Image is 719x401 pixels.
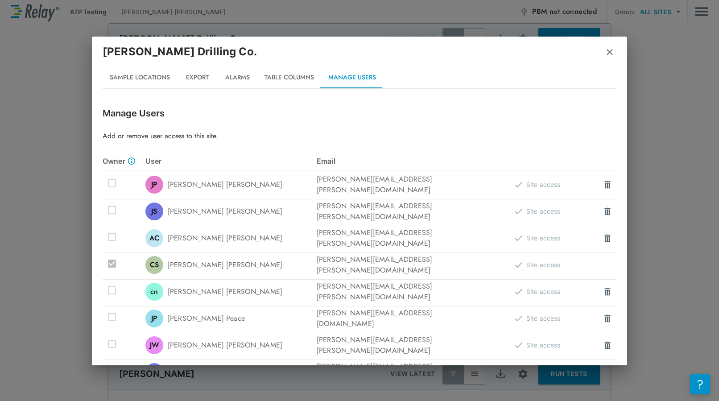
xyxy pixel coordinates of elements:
button: Export [177,67,217,88]
div: [PERSON_NAME] Peace [145,310,317,327]
button: Sample Locations [103,67,177,88]
div: cn [145,283,163,301]
div: Site access [515,313,561,324]
div: JW [145,336,163,354]
div: AC [145,229,163,247]
img: check Icon [515,182,523,188]
button: Manage Users [321,67,383,88]
div: [PERSON_NAME] [PERSON_NAME] [145,336,317,354]
div: Site access [515,340,561,351]
div: [PERSON_NAME] [PERSON_NAME] [145,256,317,274]
div: JP [145,176,163,194]
p: [PERSON_NAME] Drilling Co. [103,44,257,60]
div: [PERSON_NAME] [PERSON_NAME] [145,203,317,220]
img: Drawer Icon [603,234,612,243]
img: check Icon [515,235,523,241]
div: Site access [515,260,561,270]
img: Drawer Icon [603,341,612,350]
div: Site access [515,179,561,190]
img: check Icon [515,289,523,295]
img: check Icon [515,208,523,215]
div: [PERSON_NAME] [PERSON_NAME] [145,363,317,381]
div: [PERSON_NAME][EMAIL_ADDRESS][PERSON_NAME][DOMAIN_NAME] [317,201,488,222]
div: [PERSON_NAME][EMAIL_ADDRESS][PERSON_NAME][DOMAIN_NAME] [317,335,488,356]
div: Owner [103,156,145,166]
img: check Icon [515,342,523,348]
div: JP [145,310,163,327]
div: [PERSON_NAME][EMAIL_ADDRESS][PERSON_NAME][DOMAIN_NAME] [317,174,488,195]
div: Site access [515,286,561,297]
p: Add or remove user access to this site. [103,131,616,141]
button: Table Columns [257,67,321,88]
img: Drawer Icon [603,287,612,296]
img: check Icon [515,262,523,268]
img: Drawer Icon [603,207,612,216]
img: check Icon [515,315,523,322]
iframe: Resource center [690,374,710,394]
button: Alarms [217,67,257,88]
div: CS [145,256,163,274]
div: [PERSON_NAME][EMAIL_ADDRESS][PERSON_NAME][DOMAIN_NAME] [317,227,488,249]
p: Manage Users [103,107,616,120]
div: [PERSON_NAME][EMAIL_ADDRESS][PERSON_NAME][DOMAIN_NAME] [317,361,488,383]
div: Site access [515,233,561,244]
div: JS [145,203,163,220]
div: Email [317,156,488,166]
div: User [145,156,317,166]
div: [PERSON_NAME][EMAIL_ADDRESS][PERSON_NAME][DOMAIN_NAME] [317,281,488,302]
img: Drawer Icon [603,180,612,189]
div: [PERSON_NAME] [PERSON_NAME] [145,176,317,194]
div: [PERSON_NAME][EMAIL_ADDRESS][DOMAIN_NAME] [317,308,488,329]
div: [PERSON_NAME] [PERSON_NAME] [145,229,317,247]
img: Drawer Icon [603,314,612,323]
div: [PERSON_NAME][EMAIL_ADDRESS][PERSON_NAME][DOMAIN_NAME] [317,254,488,276]
div: [PERSON_NAME] [PERSON_NAME] [145,283,317,301]
div: SD [145,363,163,381]
div: Site access [515,206,561,217]
img: Remove [605,48,614,57]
